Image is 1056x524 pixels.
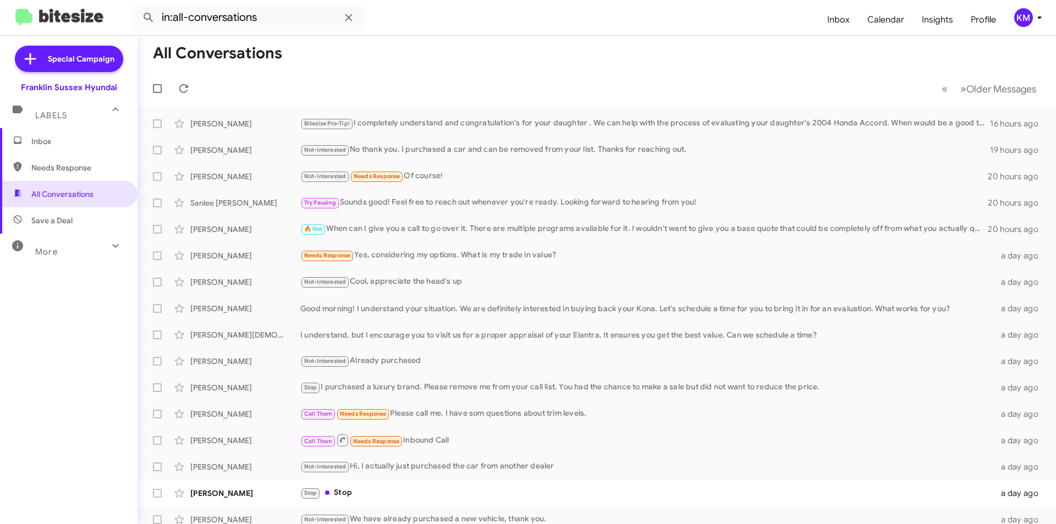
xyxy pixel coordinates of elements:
[190,118,300,129] div: [PERSON_NAME]
[31,189,94,200] span: All Conversations
[300,433,994,447] div: Inbound Call
[994,488,1047,499] div: a day ago
[859,4,913,36] a: Calendar
[35,247,58,257] span: More
[300,196,988,209] div: Sounds good! Feel free to reach out whenever you're ready. Looking forward to hearing from you!
[190,488,300,499] div: [PERSON_NAME]
[190,303,300,314] div: [PERSON_NAME]
[988,197,1047,208] div: 20 hours ago
[31,215,73,226] span: Save a Deal
[190,224,300,235] div: [PERSON_NAME]
[304,278,346,285] span: Not-Interested
[133,4,364,31] input: Search
[304,516,346,523] span: Not-Interested
[304,489,317,497] span: Stop
[994,356,1047,367] div: a day ago
[300,275,994,288] div: Cool, appreciate the head's up
[48,53,114,64] span: Special Campaign
[300,117,990,130] div: I completely understand and congratulation's for your daughter . We can help with the process of ...
[994,409,1047,420] div: a day ago
[966,83,1036,95] span: Older Messages
[304,225,323,233] span: 🔥 Hot
[190,382,300,393] div: [PERSON_NAME]
[994,461,1047,472] div: a day ago
[304,146,346,153] span: Not-Interested
[818,4,859,36] a: Inbox
[300,303,994,314] div: Good morning! I understand your situation. We are definitely interested in buying back your Kona....
[304,252,351,259] span: Needs Response
[304,438,333,445] span: Call Them
[190,329,300,340] div: [PERSON_NAME][DEMOGRAPHIC_DATA]
[153,45,282,62] h1: All Conversations
[190,461,300,472] div: [PERSON_NAME]
[353,438,400,445] span: Needs Response
[304,199,336,206] span: Try Pausing
[304,120,350,127] span: Bitesize Pro-Tip!
[340,410,387,417] span: Needs Response
[21,82,117,93] div: Franklin Sussex Hyundai
[988,224,1047,235] div: 20 hours ago
[300,407,994,420] div: Please call me. I have som questions about trim levels.
[300,249,994,262] div: Yes, considering my options. What is my trade in value?
[954,78,1043,100] button: Next
[31,162,125,173] span: Needs Response
[304,357,346,365] span: Not-Interested
[300,381,994,394] div: I purchased a luxury brand. Please remove me from your call list. You had the chance to make a sa...
[304,463,346,470] span: Not-Interested
[936,78,1043,100] nav: Page navigation example
[190,171,300,182] div: [PERSON_NAME]
[1014,8,1033,27] div: KM
[190,356,300,367] div: [PERSON_NAME]
[300,460,994,473] div: Hi, I actually just purchased the car from another dealer
[300,329,994,340] div: I understand, but I encourage you to visit us for a proper appraisal of your Elantra. It ensures ...
[994,303,1047,314] div: a day ago
[994,277,1047,288] div: a day ago
[31,136,125,147] span: Inbox
[994,382,1047,393] div: a day ago
[354,173,400,180] span: Needs Response
[300,170,988,183] div: Of course!
[304,384,317,391] span: Stop
[190,250,300,261] div: [PERSON_NAME]
[988,171,1047,182] div: 20 hours ago
[15,46,123,72] a: Special Campaign
[190,145,300,156] div: [PERSON_NAME]
[304,410,333,417] span: Call Them
[35,111,67,120] span: Labels
[190,435,300,446] div: [PERSON_NAME]
[1005,8,1044,27] button: KM
[990,118,1047,129] div: 16 hours ago
[994,250,1047,261] div: a day ago
[300,223,988,235] div: When can I give you a call to go over it. There are multiple programs available for it. I wouldn'...
[960,82,966,96] span: »
[190,277,300,288] div: [PERSON_NAME]
[300,355,994,367] div: Already purchased
[190,409,300,420] div: [PERSON_NAME]
[962,4,1005,36] a: Profile
[935,78,954,100] button: Previous
[190,197,300,208] div: Sanlee [PERSON_NAME]
[942,82,948,96] span: «
[300,487,994,499] div: Stop
[990,145,1047,156] div: 19 hours ago
[994,329,1047,340] div: a day ago
[913,4,962,36] a: Insights
[994,435,1047,446] div: a day ago
[300,144,990,156] div: No thank you. I purchased a car and can be removed from your list. Thanks for reaching out.
[304,173,346,180] span: Not-Interested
